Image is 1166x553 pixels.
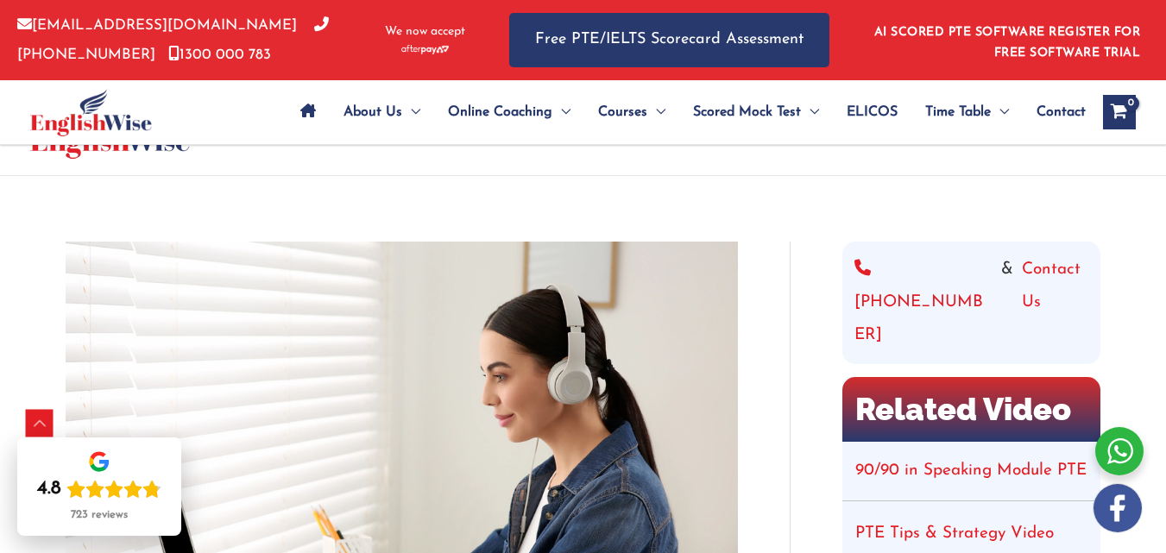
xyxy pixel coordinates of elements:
[854,254,1088,352] div: &
[434,82,584,142] a: Online CoachingMenu Toggle
[855,525,1054,542] a: PTE Tips & Strategy Video
[679,82,833,142] a: Scored Mock TestMenu Toggle
[37,477,161,501] div: Rating: 4.8 out of 5
[37,477,61,501] div: 4.8
[385,23,465,41] span: We now accept
[509,13,829,67] a: Free PTE/IELTS Scorecard Assessment
[864,12,1149,68] aside: Header Widget 1
[1023,82,1086,142] a: Contact
[168,47,271,62] a: 1300 000 783
[401,45,449,54] img: Afterpay-Logo
[552,82,570,142] span: Menu Toggle
[1094,484,1142,532] img: white-facebook.png
[330,82,434,142] a: About UsMenu Toggle
[1037,82,1086,142] span: Contact
[855,462,1087,479] a: 90/90 in Speaking Module PTE
[1022,254,1088,352] a: Contact Us
[911,82,1023,142] a: Time TableMenu Toggle
[402,82,420,142] span: Menu Toggle
[647,82,665,142] span: Menu Toggle
[287,82,1086,142] nav: Site Navigation: Main Menu
[847,82,898,142] span: ELICOS
[17,18,329,61] a: [PHONE_NUMBER]
[874,26,1141,60] a: AI SCORED PTE SOFTWARE REGISTER FOR FREE SOFTWARE TRIAL
[991,82,1009,142] span: Menu Toggle
[693,82,801,142] span: Scored Mock Test
[343,82,402,142] span: About Us
[584,82,679,142] a: CoursesMenu Toggle
[854,254,993,352] a: [PHONE_NUMBER]
[833,82,911,142] a: ELICOS
[1103,95,1136,129] a: View Shopping Cart, empty
[17,18,297,33] a: [EMAIL_ADDRESS][DOMAIN_NAME]
[925,82,991,142] span: Time Table
[30,89,152,136] img: cropped-ew-logo
[842,377,1100,441] h2: Related Video
[71,508,128,522] div: 723 reviews
[598,82,647,142] span: Courses
[448,82,552,142] span: Online Coaching
[801,82,819,142] span: Menu Toggle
